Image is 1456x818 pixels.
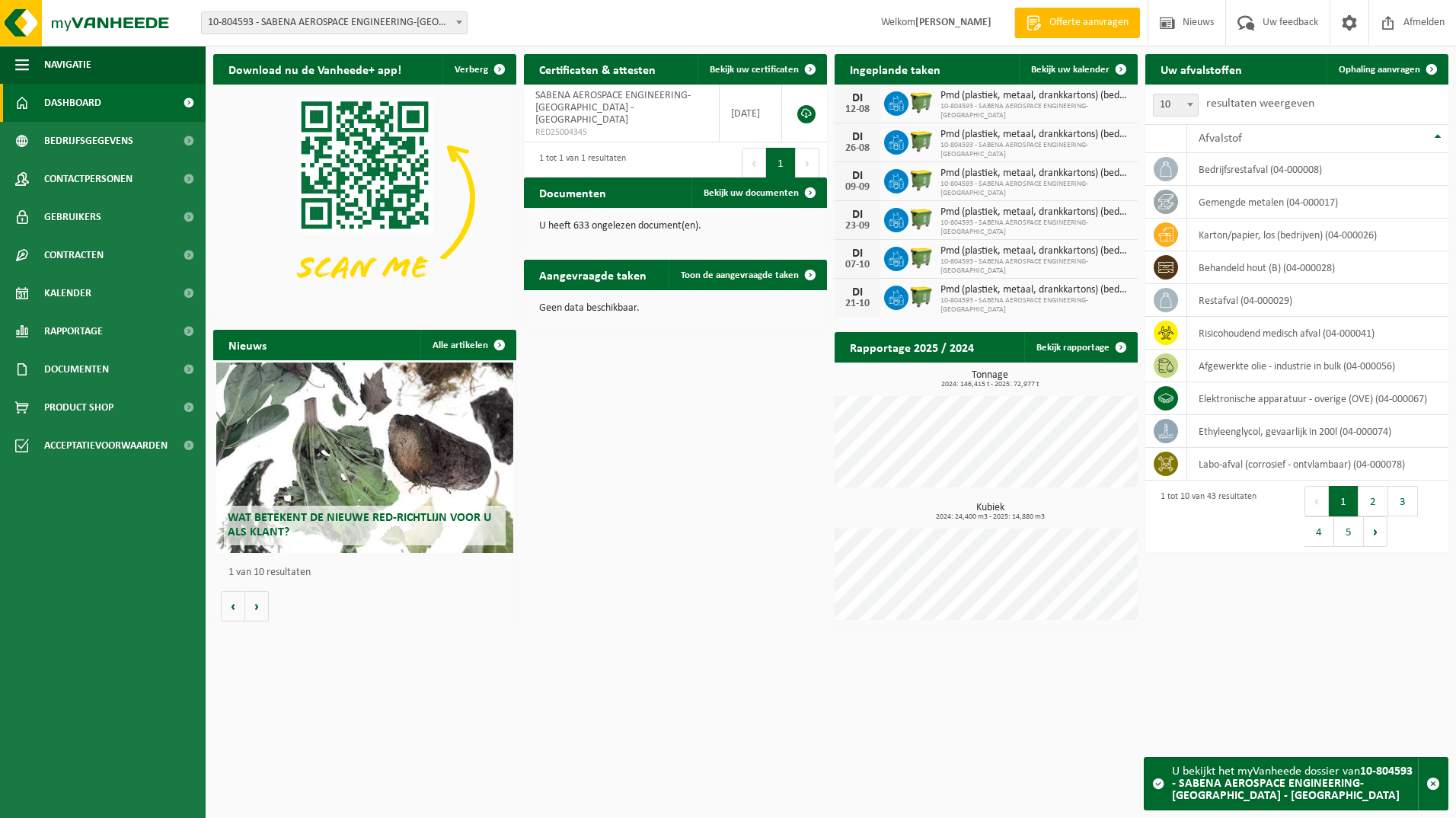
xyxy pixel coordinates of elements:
[842,104,873,115] div: 12-08
[44,427,168,465] span: Acceptatievoorwaarden
[835,332,989,362] h2: Rapportage 2025 / 2024
[44,160,133,198] span: Contactpersonen
[1019,54,1136,85] a: Bekijk uw kalender
[908,128,934,154] img: WB-1100-HPE-GN-50
[1153,484,1256,548] div: 1 tot 10 van 43 resultaten
[44,312,103,350] span: Rapportage
[908,89,934,115] img: WB-1100-HPE-GN-50
[1187,284,1449,317] td: restafval (04-000029)
[704,188,799,198] span: Bekijk uw documenten
[1046,15,1132,30] span: Offerte aanvragen
[720,85,782,142] td: [DATE]
[44,122,133,160] span: Bedrijfsgegevens
[1187,448,1449,481] td: labo-afval (corrosief - ontvlambaar) (04-000078)
[1364,516,1387,547] button: Next
[44,350,109,388] span: Documenten
[842,209,873,221] div: DI
[1329,486,1359,516] button: 1
[539,221,812,232] p: U heeft 633 ongelezen document(en).
[742,148,766,178] button: Previous
[940,296,1130,315] span: 10-804593 - SABENA AEROSPACE ENGINEERING-[GEOGRAPHIC_DATA]
[842,299,873,309] div: 21-10
[44,46,91,84] span: Navigatie
[213,54,417,84] h2: Download nu de Vanheede+ app!
[842,381,1138,388] span: 2024: 146,415 t - 2025: 72,977 t
[535,90,691,126] span: SABENA AEROSPACE ENGINEERING-[GEOGRAPHIC_DATA] - [GEOGRAPHIC_DATA]
[681,270,799,280] span: Toon de aangevraagde taken
[228,512,491,538] span: Wat betekent de nieuwe RED-richtlijn voor u als klant?
[1206,97,1314,110] label: resultaten weergeven
[940,180,1130,198] span: 10-804593 - SABENA AEROSPACE ENGINEERING-[GEOGRAPHIC_DATA]
[1187,415,1449,448] td: ethyleenglycol, gevaarlijk in 200l (04-000074)
[1145,54,1257,84] h2: Uw afvalstoffen
[44,198,101,236] span: Gebruikers
[442,54,515,85] button: Verberg
[1187,382,1449,415] td: elektronische apparatuur - overige (OVE) (04-000067)
[213,330,282,359] h2: Nieuws
[842,286,873,299] div: DI
[940,141,1130,159] span: 10-804593 - SABENA AEROSPACE ENGINEERING-[GEOGRAPHIC_DATA]
[1187,251,1449,284] td: behandeld hout (B) (04-000028)
[940,129,1130,141] span: Pmd (plastiek, metaal, drankkartons) (bedrijven)
[842,248,873,260] div: DI
[669,260,825,290] a: Toon de aangevraagde taken
[1024,332,1136,363] a: Bekijk rapportage
[1031,65,1110,75] span: Bekijk uw kalender
[842,92,873,104] div: DI
[940,219,1130,237] span: 10-804593 - SABENA AEROSPACE ENGINEERING-[GEOGRAPHIC_DATA]
[44,236,104,274] span: Contracten
[420,330,515,360] a: Alle artikelen
[524,54,671,84] h2: Certificaten & attesten
[908,244,934,270] img: WB-1100-HPE-GN-50
[539,303,812,314] p: Geen data beschikbaar.
[1187,186,1449,219] td: gemengde metalen (04-000017)
[842,143,873,154] div: 26-08
[524,260,662,289] h2: Aangevraagde taken
[940,257,1130,276] span: 10-804593 - SABENA AEROSPACE ENGINEERING-[GEOGRAPHIC_DATA]
[221,591,245,621] button: Vorige
[940,245,1130,257] span: Pmd (plastiek, metaal, drankkartons) (bedrijven)
[842,513,1138,521] span: 2024: 24,400 m3 - 2025: 14,880 m3
[1172,758,1418,810] div: U bekijkt het myVanheede dossier van
[691,177,825,208] a: Bekijk uw documenten
[1187,350,1449,382] td: afgewerkte olie - industrie in bulk (04-000056)
[908,283,934,309] img: WB-1100-HPE-GN-50
[940,168,1130,180] span: Pmd (plastiek, metaal, drankkartons) (bedrijven)
[535,126,707,139] span: RED25004345
[1014,8,1140,38] a: Offerte aanvragen
[1187,153,1449,186] td: bedrijfsrestafval (04-000008)
[1327,54,1447,85] a: Ophaling aanvragen
[1359,486,1388,516] button: 2
[940,284,1130,296] span: Pmd (plastiek, metaal, drankkartons) (bedrijven)
[940,90,1130,102] span: Pmd (plastiek, metaal, drankkartons) (bedrijven)
[1388,486,1418,516] button: 3
[245,591,269,621] button: Volgende
[908,167,934,193] img: WB-1100-HPE-GN-50
[202,12,467,34] span: 10-804593 - SABENA AEROSPACE ENGINEERING-CHARLEROI - GOSSELIES
[44,388,113,427] span: Product Shop
[1199,133,1242,145] span: Afvalstof
[842,221,873,232] div: 23-09
[1339,65,1420,75] span: Ophaling aanvragen
[455,65,488,75] span: Verberg
[201,11,468,34] span: 10-804593 - SABENA AEROSPACE ENGINEERING-CHARLEROI - GOSSELIES
[1187,317,1449,350] td: risicohoudend medisch afval (04-000041)
[44,274,91,312] span: Kalender
[1153,94,1199,117] span: 10
[842,170,873,182] div: DI
[1304,486,1329,516] button: Previous
[842,131,873,143] div: DI
[698,54,825,85] a: Bekijk uw certificaten
[1334,516,1364,547] button: 5
[915,17,991,28] strong: [PERSON_NAME]
[835,54,956,84] h2: Ingeplande taken
[842,260,873,270] div: 07-10
[842,182,873,193] div: 09-09
[213,85,516,312] img: Download de VHEPlus App
[228,567,509,578] p: 1 van 10 resultaten
[532,146,626,180] div: 1 tot 1 van 1 resultaten
[524,177,621,207] h2: Documenten
[908,206,934,232] img: WB-1100-HPE-GN-50
[216,363,513,553] a: Wat betekent de nieuwe RED-richtlijn voor u als klant?
[710,65,799,75] span: Bekijk uw certificaten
